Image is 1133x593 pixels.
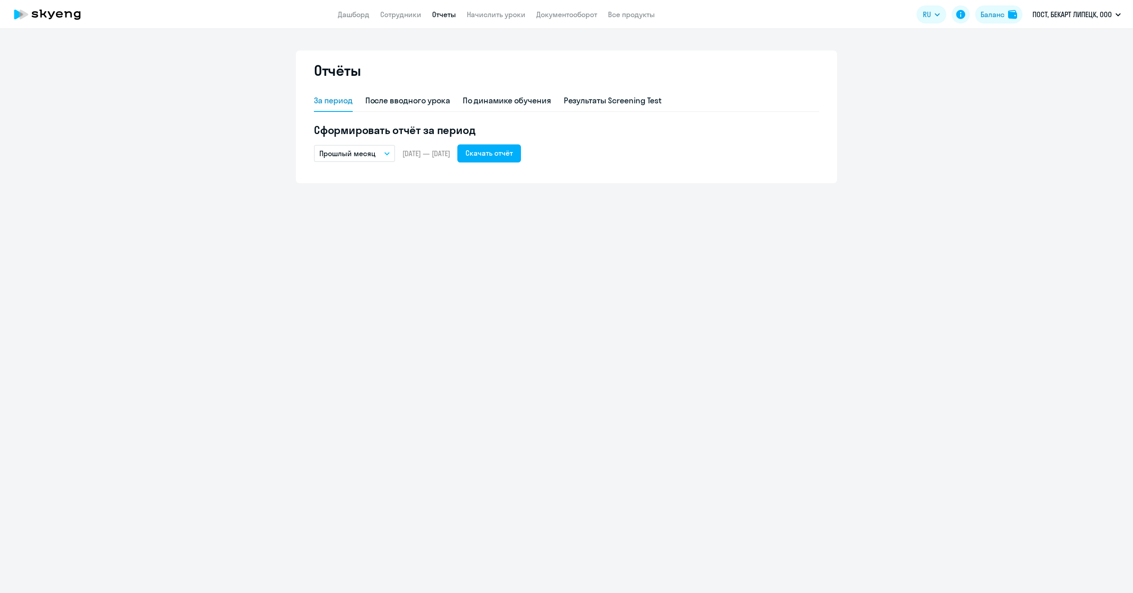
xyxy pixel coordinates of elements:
[338,10,369,19] a: Дашборд
[981,9,1004,20] div: Баланс
[319,148,376,159] p: Прошлый месяц
[923,9,931,20] span: RU
[1028,4,1125,25] button: ПОСТ, БЕКАРТ ЛИПЕЦК, ООО
[536,10,597,19] a: Документооборот
[402,148,450,158] span: [DATE] — [DATE]
[314,61,361,79] h2: Отчёты
[314,123,819,137] h5: Сформировать отчёт за период
[463,95,551,107] div: По динамике обучения
[608,10,655,19] a: Все продукты
[465,148,513,158] div: Скачать отчёт
[314,145,395,162] button: Прошлый месяц
[1008,10,1017,19] img: balance
[457,144,521,162] button: Скачать отчёт
[380,10,421,19] a: Сотрудники
[975,5,1022,23] button: Балансbalance
[1032,9,1112,20] p: ПОСТ, БЕКАРТ ЛИПЕЦК, ООО
[432,10,456,19] a: Отчеты
[365,95,450,107] div: После вводного урока
[917,5,946,23] button: RU
[467,10,525,19] a: Начислить уроки
[564,95,662,107] div: Результаты Screening Test
[314,95,353,107] div: За период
